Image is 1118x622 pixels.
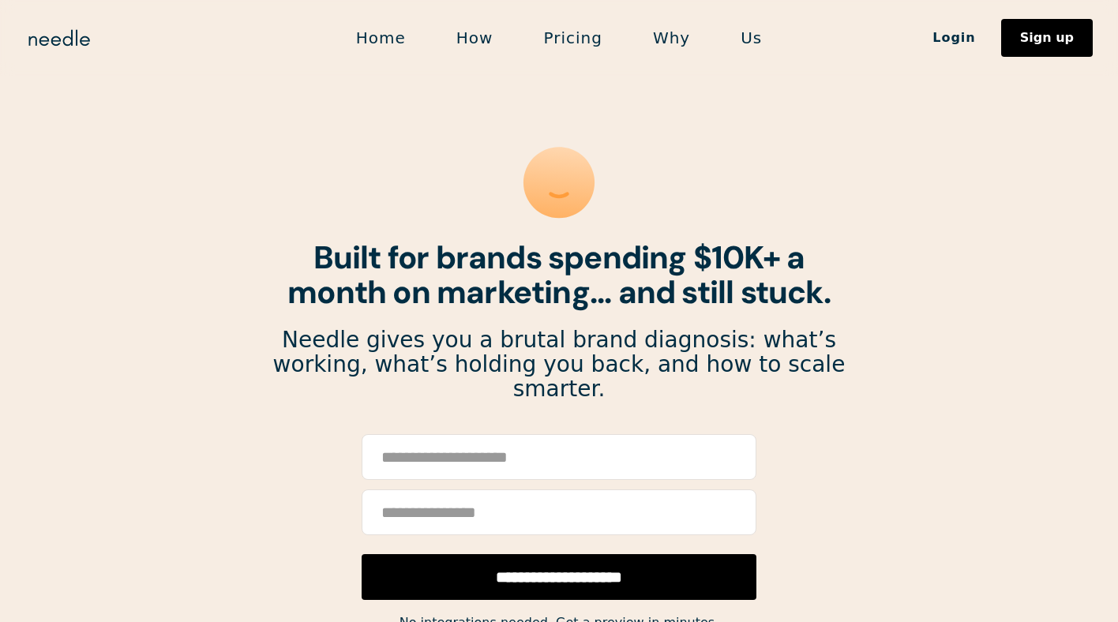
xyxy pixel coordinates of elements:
form: Email Form [362,434,756,600]
a: Us [715,21,787,54]
a: Why [628,21,715,54]
strong: Built for brands spending $10K+ a month on marketing... and still stuck. [287,237,831,313]
div: Sign up [1020,32,1074,44]
a: How [431,21,519,54]
a: Sign up [1001,19,1093,57]
a: Home [331,21,431,54]
p: Needle gives you a brutal brand diagnosis: what’s working, what’s holding you back, and how to sc... [272,328,846,401]
a: Pricing [518,21,627,54]
a: Login [907,24,1001,51]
